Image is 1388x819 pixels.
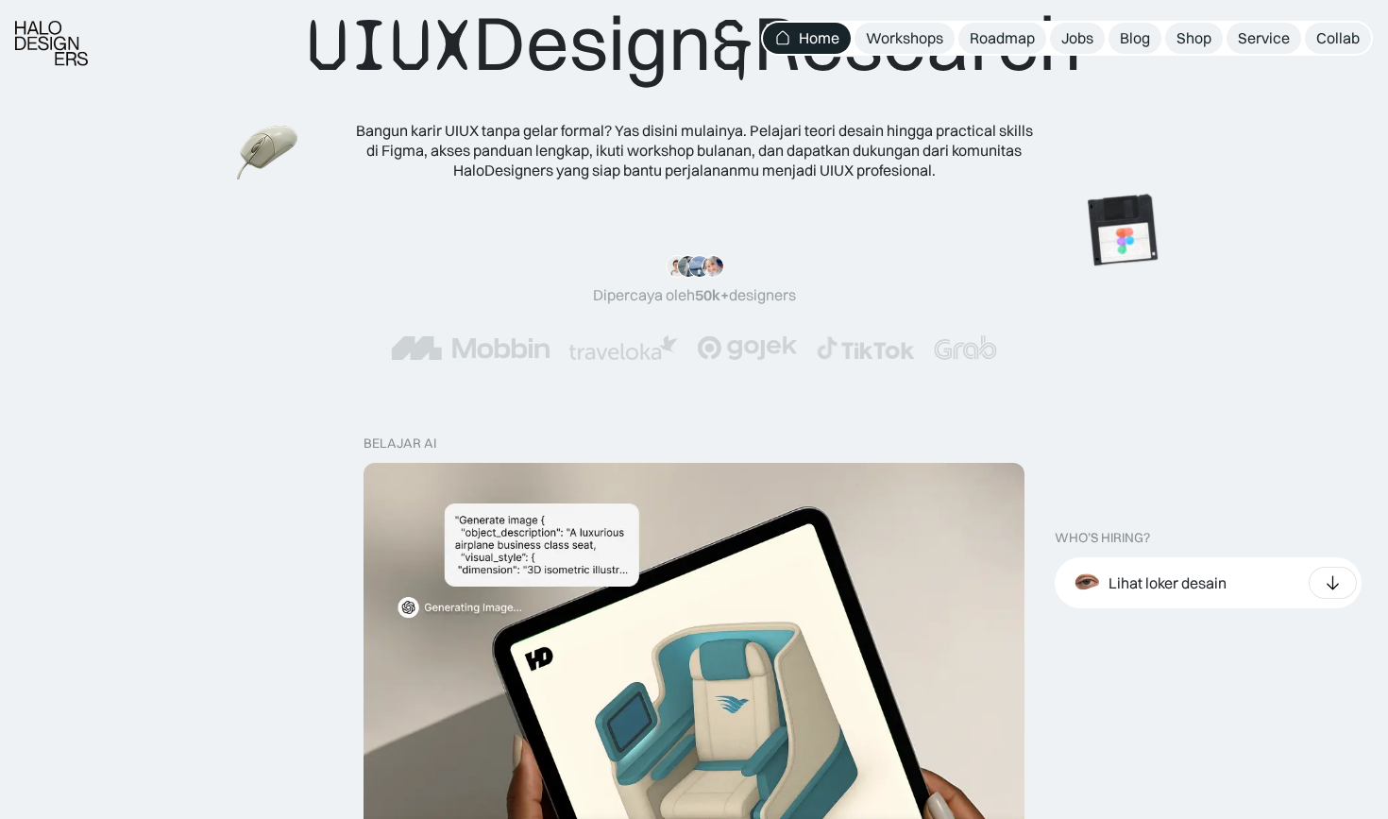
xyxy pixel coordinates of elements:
span: 50k+ [695,285,729,304]
a: Roadmap [958,23,1046,54]
div: Service [1238,28,1290,48]
div: Workshops [866,28,943,48]
div: Home [799,28,839,48]
div: Jobs [1061,28,1093,48]
a: Home [763,23,851,54]
a: Shop [1165,23,1223,54]
a: Blog [1109,23,1161,54]
div: Collab [1316,28,1360,48]
div: Dipercaya oleh designers [593,285,796,305]
div: Bangun karir UIUX tanpa gelar formal? Yas disini mulainya. Pelajari teori desain hingga practical... [354,121,1034,179]
a: Workshops [855,23,955,54]
a: Service [1227,23,1301,54]
a: Jobs [1050,23,1105,54]
div: Lihat loker desain [1109,573,1227,593]
div: Roadmap [970,28,1035,48]
div: WHO’S HIRING? [1055,530,1150,546]
div: Blog [1120,28,1150,48]
div: belajar ai [364,435,436,452]
div: Shop [1176,28,1211,48]
a: Collab [1305,23,1371,54]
